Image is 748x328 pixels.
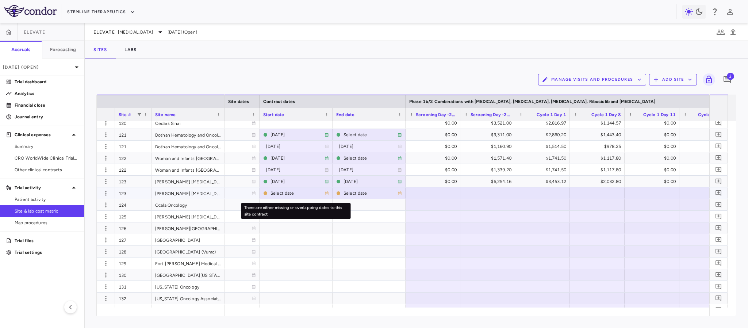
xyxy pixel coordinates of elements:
[11,46,30,53] h6: Accruals
[151,304,225,316] div: Rocky Mountain [MEDICAL_DATA] Centers
[522,152,566,164] div: $1,741.50
[115,281,151,292] div: 131
[714,130,724,140] button: Add comment
[715,236,722,243] svg: Add comment
[151,176,225,187] div: [PERSON_NAME] [MEDICAL_DATA] Institute Of [GEOGRAPHIC_DATA]
[115,269,151,281] div: 130
[115,152,151,164] div: 122
[228,99,249,104] span: Site dates
[467,141,511,152] div: $1,160.90
[714,118,724,128] button: Add comment
[115,258,151,269] div: 129
[714,200,724,210] button: Add comment
[643,112,676,117] span: Cycle 1 Day 11
[15,79,78,85] p: Trial dashboard
[715,271,722,278] svg: Add comment
[119,112,131,117] span: Site #
[263,176,329,187] span: This is the current site contract.
[116,41,145,58] button: Labs
[715,190,722,197] svg: Add comment
[576,117,621,129] div: $1,144.57
[723,75,732,84] svg: Add comment
[714,188,724,198] button: Add comment
[715,143,722,150] svg: Add comment
[715,260,722,267] svg: Add comment
[467,117,511,129] div: $3,521.00
[271,152,325,164] div: [DATE]
[15,208,78,214] span: Site & lab cost matrix
[714,247,724,256] button: Add comment
[336,153,402,163] span: This is the current site contract.
[631,141,676,152] div: $0.00
[467,129,511,141] div: $3,311.00
[471,112,511,117] span: Screening Day -28 to D1
[715,155,722,161] svg: Add comment
[151,269,225,281] div: [GEOGRAPHIC_DATA][US_STATE][PERSON_NAME][MEDICAL_DATA]
[467,176,511,187] div: $6,254.16
[336,176,402,187] span: This is the current site contract.
[344,129,398,141] div: Select date
[715,295,722,302] svg: Add comment
[115,117,151,129] div: 120
[631,129,676,141] div: $0.00
[151,141,225,152] div: Dothan Hematology and Oncology (XCancer)
[15,167,78,173] span: Other clinical contracts
[412,141,457,152] div: $0.00
[151,234,225,245] div: [GEOGRAPHIC_DATA]
[714,165,724,175] button: Add comment
[714,282,724,291] button: Add comment
[3,64,72,70] p: [DATE] (Open)
[714,211,724,221] button: Add comment
[263,99,295,104] span: Contract dates
[715,166,722,173] svg: Add comment
[576,176,621,187] div: $2,032.80
[344,187,398,199] div: Select date
[721,73,733,86] button: Add comment
[15,102,78,108] p: Financial close
[263,112,284,117] span: Start date
[336,129,402,140] span: This is the current site contract.
[715,283,722,290] svg: Add comment
[631,176,676,187] div: $0.00
[715,213,722,220] svg: Add comment
[715,178,722,185] svg: Add comment
[151,211,225,222] div: [PERSON_NAME] [MEDICAL_DATA] Institute
[714,141,724,151] button: Add comment
[336,188,402,198] span: There are either missing or overlapping dates to this site contract.
[15,131,69,138] p: Clinical expenses
[151,199,225,210] div: Ocala Oncology
[15,114,78,120] p: Journal entry
[15,184,69,191] p: Trial activity
[715,119,722,126] svg: Add comment
[467,164,511,176] div: $1,339.20
[115,234,151,245] div: 127
[115,222,151,234] div: 126
[15,155,78,161] span: CRO WorldWide Clinical Trials, Inc.
[151,258,225,269] div: Fort [PERSON_NAME] Medical Oncology and Hematology
[686,176,730,187] div: $0.00
[714,235,724,245] button: Add comment
[263,188,329,198] span: There are either missing or overlapping dates to this site contract.
[115,211,151,222] div: 125
[715,131,722,138] svg: Add comment
[115,164,151,175] div: 122
[155,112,176,117] span: Site name
[576,141,621,152] div: $978.25
[151,246,225,257] div: [GEOGRAPHIC_DATA] (Vumc)
[344,176,398,187] div: [DATE]
[412,117,457,129] div: $0.00
[271,187,325,199] div: Select date
[649,74,697,85] button: Add Site
[538,74,646,85] button: Manage Visits and Procedures
[15,90,78,97] p: Analytics
[631,117,676,129] div: $0.00
[700,73,715,86] span: Lock grid
[67,6,135,18] button: Stemline Therapeutics
[686,164,730,176] div: $0.00
[344,152,398,164] div: Select date
[151,164,225,175] div: Woman and Infants [GEOGRAPHIC_DATA][US_STATE]
[686,129,730,141] div: $0.00
[151,281,225,292] div: [US_STATE] Oncology
[715,306,722,313] svg: Add comment
[115,141,151,152] div: 121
